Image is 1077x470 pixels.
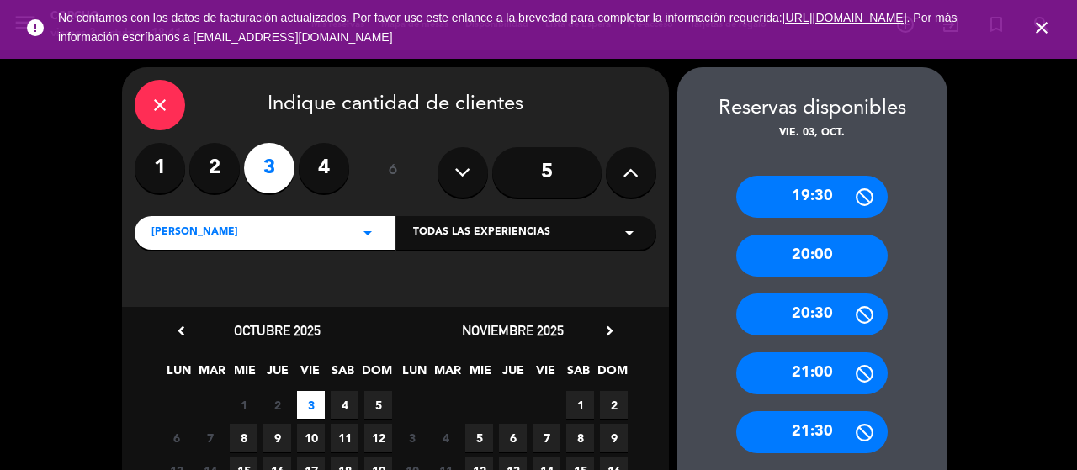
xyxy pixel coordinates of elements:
span: 7 [533,424,560,452]
span: 3 [398,424,426,452]
span: DOM [597,361,625,388]
span: 8 [566,424,594,452]
span: SAB [565,361,592,388]
span: 5 [364,391,392,419]
span: DOM [362,361,390,388]
span: MIE [231,361,258,388]
a: . Por más información escríbanos a [EMAIL_ADDRESS][DOMAIN_NAME] [58,11,957,44]
span: 6 [162,424,190,452]
label: 4 [299,143,349,193]
span: 9 [600,424,628,452]
span: SAB [329,361,357,388]
span: MIE [466,361,494,388]
div: Reservas disponibles [677,92,947,125]
div: 21:30 [736,411,888,453]
span: octubre 2025 [234,322,321,339]
span: 8 [230,424,257,452]
i: error [25,18,45,38]
span: MAR [433,361,461,388]
div: vie. 03, oct. [677,125,947,142]
span: MAR [198,361,225,388]
span: 9 [263,424,291,452]
span: VIE [532,361,560,388]
span: 3 [297,391,325,419]
span: 2 [600,391,628,419]
span: JUE [263,361,291,388]
span: 7 [196,424,224,452]
div: 20:00 [736,235,888,277]
span: 4 [331,391,358,419]
div: 19:30 [736,176,888,218]
div: Indique cantidad de clientes [135,80,656,130]
span: 11 [331,424,358,452]
span: 1 [566,391,594,419]
span: VIE [296,361,324,388]
span: 12 [364,424,392,452]
label: 1 [135,143,185,193]
span: 5 [465,424,493,452]
div: ó [366,143,421,202]
i: close [1032,18,1052,38]
span: 6 [499,424,527,452]
i: arrow_drop_down [619,223,639,243]
span: 10 [297,424,325,452]
div: 21:00 [736,352,888,394]
span: LUN [165,361,193,388]
label: 3 [244,143,294,193]
i: close [150,95,170,115]
a: [URL][DOMAIN_NAME] [783,11,907,24]
i: arrow_drop_down [358,223,378,243]
span: [PERSON_NAME] [151,224,238,241]
label: 2 [189,143,240,193]
div: 20:30 [736,293,888,335]
i: chevron_right [601,322,618,340]
span: No contamos con los datos de facturación actualizados. Por favor use este enlance a la brevedad p... [58,11,957,44]
span: 2 [263,391,291,419]
i: chevron_left [172,322,190,340]
span: JUE [499,361,527,388]
span: Todas las experiencias [413,224,550,241]
span: noviembre 2025 [462,322,564,339]
span: LUN [401,361,428,388]
span: 4 [432,424,459,452]
span: 1 [230,391,257,419]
